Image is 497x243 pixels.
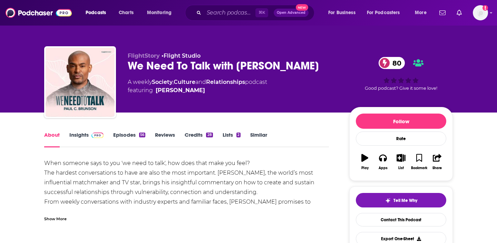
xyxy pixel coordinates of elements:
span: ⌘ K [255,8,268,17]
div: List [398,166,404,170]
a: Credits28 [185,132,213,147]
a: Episodes56 [113,132,145,147]
a: Paul Carrick Brunson [156,86,205,95]
div: 28 [206,133,213,137]
button: Share [428,149,446,174]
button: open menu [81,7,115,18]
span: New [296,4,308,11]
button: Play [356,149,374,174]
input: Search podcasts, credits, & more... [204,7,255,18]
a: 80 [379,57,405,69]
button: open menu [142,7,181,18]
a: Similar [250,132,267,147]
span: 80 [386,57,405,69]
span: Charts [119,8,134,18]
span: and [195,79,206,85]
span: FlightStory [128,52,160,59]
div: Search podcasts, credits, & more... [192,5,321,21]
span: Podcasts [86,8,106,18]
span: Logged in as alignPR [473,5,488,20]
span: Monitoring [147,8,172,18]
a: Flight Studio [164,52,201,59]
div: Rate [356,132,446,146]
span: For Podcasters [367,8,400,18]
span: featuring [128,86,267,95]
a: Show notifications dropdown [437,7,448,19]
a: Contact This Podcast [356,213,446,226]
div: 80Good podcast? Give it some love! [349,52,453,95]
div: A weekly podcast [128,78,267,95]
div: Share [432,166,442,170]
img: Podchaser - Follow, Share and Rate Podcasts [6,6,72,19]
img: tell me why sparkle [385,198,391,203]
button: open menu [362,7,410,18]
span: Open Advanced [277,11,305,14]
a: Society [152,79,173,85]
span: For Business [328,8,355,18]
img: Podchaser Pro [91,133,104,138]
button: Follow [356,114,446,129]
span: Tell Me Why [393,198,417,203]
img: We Need To Talk with Paul C. Brunson [46,48,115,117]
span: , [173,79,174,85]
div: Apps [379,166,388,170]
button: Apps [374,149,392,174]
a: About [44,132,60,147]
a: Lists2 [223,132,241,147]
a: Charts [114,7,138,18]
svg: Add a profile image [483,5,488,11]
button: Open AdvancedNew [274,9,309,17]
span: More [415,8,427,18]
button: Show profile menu [473,5,488,20]
button: open menu [323,7,364,18]
a: Relationships [206,79,245,85]
a: Reviews [155,132,175,147]
a: Culture [174,79,195,85]
img: User Profile [473,5,488,20]
span: Good podcast? Give it some love! [365,86,437,91]
button: List [392,149,410,174]
div: 2 [236,133,241,137]
div: Bookmark [411,166,427,170]
div: 56 [139,133,145,137]
button: open menu [410,7,435,18]
button: tell me why sparkleTell Me Why [356,193,446,207]
button: Bookmark [410,149,428,174]
span: • [162,52,201,59]
div: Play [361,166,369,170]
a: InsightsPodchaser Pro [69,132,104,147]
a: Show notifications dropdown [454,7,465,19]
